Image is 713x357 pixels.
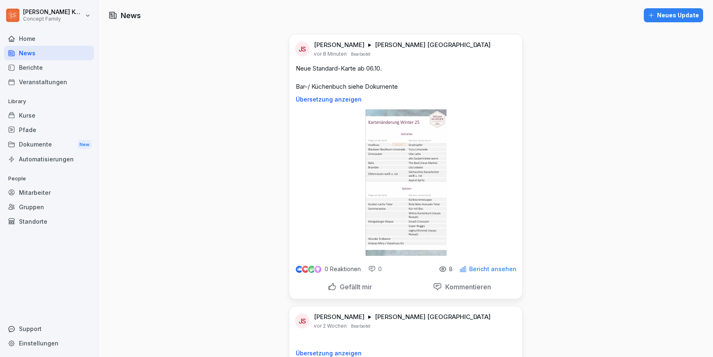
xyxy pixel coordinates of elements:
[4,172,94,185] p: People
[449,266,453,272] p: 8
[296,96,516,103] p: Übersetzung anzeigen
[4,336,94,350] a: Einstellungen
[23,9,83,16] p: [PERSON_NAME] Komarov
[314,313,365,321] p: [PERSON_NAME]
[314,41,365,49] p: [PERSON_NAME]
[469,266,517,272] p: Bericht ansehen
[295,314,310,329] div: JS
[121,10,141,21] h1: News
[351,323,370,329] p: Bearbeitet
[4,46,94,60] a: News
[4,31,94,46] a: Home
[314,323,347,329] p: vor 2 Wochen
[4,95,94,108] p: Library
[4,322,94,336] div: Support
[4,152,94,166] a: Automatisierungen
[442,283,491,291] p: Kommentieren
[4,123,94,137] a: Pfade
[4,60,94,75] a: Berichte
[4,200,94,214] a: Gruppen
[375,313,491,321] p: [PERSON_NAME] [GEOGRAPHIC_DATA]
[314,265,321,273] img: inspiring
[4,185,94,200] a: Mitarbeiter
[302,266,309,272] img: love
[308,266,315,273] img: celebrate
[296,350,516,357] p: Übersetzung anzeigen
[314,51,347,57] p: vor 8 Minuten
[4,75,94,89] a: Veranstaltungen
[295,42,310,57] div: JS
[296,266,303,272] img: like
[4,108,94,123] a: Kurse
[4,137,94,152] a: DokumenteNew
[337,283,372,291] p: Gefällt mir
[648,11,699,20] div: Neues Update
[351,51,370,57] p: Bearbeitet
[375,41,491,49] p: [PERSON_NAME] [GEOGRAPHIC_DATA]
[77,140,91,149] div: New
[4,214,94,229] a: Standorte
[365,109,447,256] img: ol40o5qzsu2jiwuhqn5o0nv2.png
[23,16,83,22] p: Concept Family
[296,64,516,91] p: Neue Standard-Karte ab 06.10. Bar-/ Küchenbuch siehe Dokumente
[325,266,361,272] p: 0 Reaktionen
[644,8,703,22] button: Neues Update
[368,265,382,273] div: 0
[4,137,94,152] div: Dokumente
